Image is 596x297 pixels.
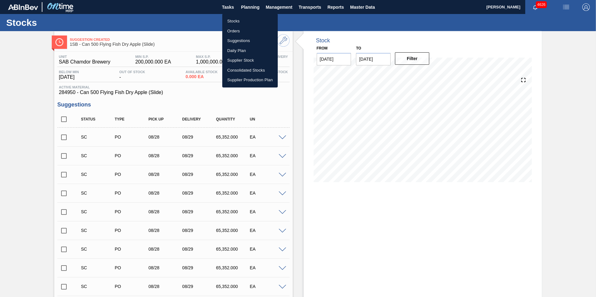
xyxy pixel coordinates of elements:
[222,65,278,75] a: Consolidated Stocks
[222,16,278,26] a: Stocks
[222,75,278,85] a: Supplier Production Plan
[222,46,278,56] a: Daily Plan
[222,36,278,46] a: Suggestions
[222,55,278,65] a: Supplier Stock
[222,26,278,36] a: Orders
